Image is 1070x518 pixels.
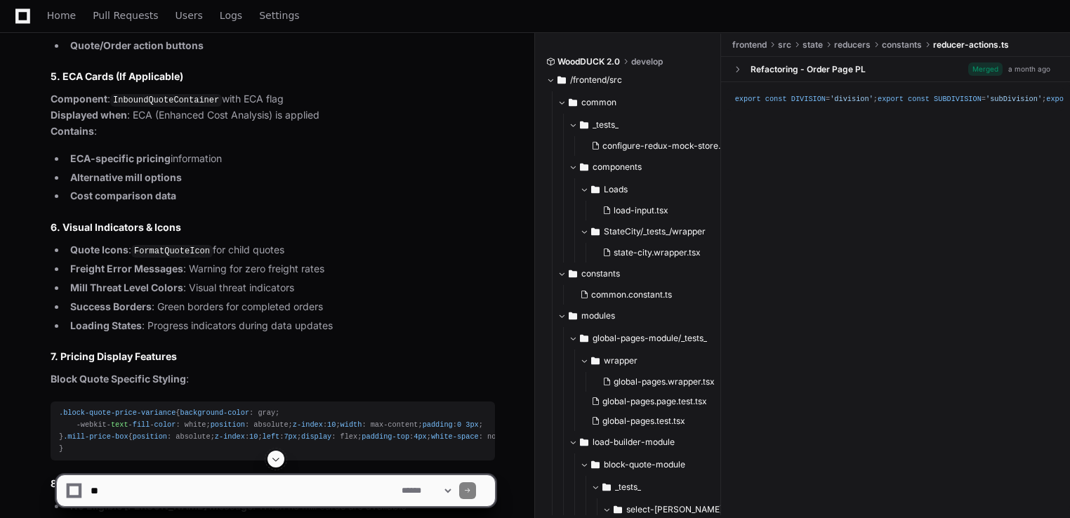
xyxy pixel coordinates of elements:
[259,11,299,20] span: Settings
[70,244,128,255] strong: Quote Icons
[557,91,722,114] button: common
[597,372,725,392] button: global-pages.wrapper.tsx
[586,411,725,431] button: global-pages.test.tsx
[133,432,167,441] span: position
[66,151,495,167] li: information
[569,114,733,136] button: _tests_
[631,56,663,67] span: develop
[66,299,495,315] li: : Green borders for completed orders
[51,350,495,364] h2: 7. Pricing Display Features
[569,94,577,111] svg: Directory
[59,409,176,417] span: .block-quote-price-variance
[70,300,152,312] strong: Success Borders
[968,62,1003,76] span: Merged
[66,242,495,259] li: : for child quotes
[580,330,588,347] svg: Directory
[604,355,638,366] span: wrapper
[66,280,495,296] li: : Visual threat indicators
[93,11,158,20] span: Pull Requests
[431,432,479,441] span: white-space
[341,420,362,429] span: width
[569,265,577,282] svg: Directory
[51,371,495,387] p: :
[284,432,296,441] span: 7px
[591,181,600,198] svg: Directory
[602,396,707,407] span: global-pages.page.test.tsx
[732,39,767,51] span: frontend
[986,95,1042,103] span: 'subDivision'
[604,226,706,237] span: StateCity/_tests_/wrapper
[111,420,128,429] span: text
[597,243,725,263] button: state-city.wrapper.tsx
[70,152,171,164] strong: ECA-specific pricing
[414,432,426,441] span: 4px
[751,64,866,75] div: Refactoring - Order Page PL
[154,420,176,429] span: color
[569,156,733,178] button: components
[47,11,76,20] span: Home
[66,318,495,334] li: : Progress indicators during data updates
[614,247,701,258] span: state-city.wrapper.tsx
[580,220,733,243] button: StateCity/_tests_/wrapper
[70,319,142,331] strong: Loading States
[63,432,128,441] span: .mill-price-box
[465,420,478,429] span: 3px
[778,39,791,51] span: src
[70,263,183,274] strong: Freight Error Messages
[133,420,150,429] span: fill
[557,72,566,88] svg: Directory
[249,432,258,441] span: 10
[557,305,722,327] button: modules
[51,125,94,137] strong: Contains
[586,136,727,156] button: configure-redux-mock-store.ts
[614,376,715,387] span: global-pages.wrapper.tsx
[581,268,620,279] span: constants
[580,350,733,372] button: wrapper
[362,432,409,441] span: padding-top
[591,352,600,369] svg: Directory
[423,420,453,429] span: padding
[51,93,107,105] strong: Component
[570,74,622,86] span: /frontend/src
[604,184,628,195] span: Loads
[614,205,668,216] span: load-input.tsx
[580,434,588,451] svg: Directory
[51,220,495,234] h2: 6. Visual Indicators & Icons
[735,95,826,103] span: export const DIVISION
[574,285,713,305] button: common.constant.ts
[581,310,615,321] span: modules
[215,432,245,441] span: z-index
[51,91,495,140] p: : with ECA flag : ECA (Enhanced Cost Analysis) is applied :
[546,69,711,91] button: /frontend/src
[735,93,1056,105] div: = ; = ; = ; = ; = ; = ; = ; = ; = ; = ; = ; = ; = ; = ; = ; = ; = ; = ; = ; = ; = ; = ; = ; = ; =...
[51,109,127,121] strong: Displayed when
[457,420,461,429] span: 0
[591,223,600,240] svg: Directory
[602,140,727,152] span: configure-redux-mock-store.ts
[51,373,186,385] strong: Block Quote Specific Styling
[557,56,620,67] span: WoodDUCK 2.0
[70,171,182,183] strong: Alternative mill options
[586,392,725,411] button: global-pages.page.test.tsx
[59,407,487,456] div: { : gray; -webkit- - - : white; : absolute; : ; : max-content; : ; } { : absolute; : ; : ; : flex...
[301,432,331,441] span: display
[180,409,250,417] span: background-color
[581,97,616,108] span: common
[593,437,675,448] span: load-builder-module
[878,95,982,103] span: export const SUBDIVISION
[557,263,722,285] button: constants
[327,420,336,429] span: 10
[293,420,323,429] span: z-index
[593,161,642,173] span: components
[211,420,245,429] span: position
[602,416,685,427] span: global-pages.test.tsx
[597,201,725,220] button: load-input.tsx
[580,159,588,175] svg: Directory
[70,190,176,201] strong: Cost comparison data
[1008,64,1050,74] div: a month ago
[263,432,280,441] span: left
[591,289,672,300] span: common.constant.ts
[569,431,733,453] button: load-builder-module
[176,11,203,20] span: Users
[66,261,495,277] li: : Warning for zero freight rates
